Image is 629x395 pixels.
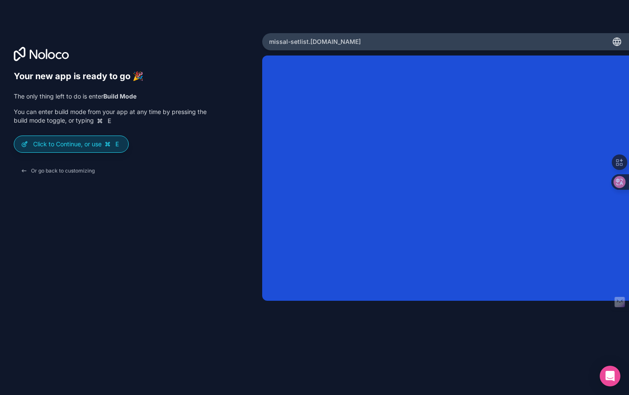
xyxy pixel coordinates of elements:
iframe: App Preview [262,56,629,301]
p: Click to Continue, or use [33,140,121,148]
span: missal-setlist .[DOMAIN_NAME] [269,37,361,46]
h6: Your new app is ready to go 🎉 [14,71,207,82]
p: You can enter build mode from your app at any time by pressing the build mode toggle, or typing [14,108,207,125]
strong: Build Mode [103,93,136,100]
p: The only thing left to do is enter [14,92,207,101]
div: Open Intercom Messenger [600,366,620,386]
span: E [114,141,121,148]
button: Or go back to customizing [14,163,102,179]
span: E [106,117,113,124]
